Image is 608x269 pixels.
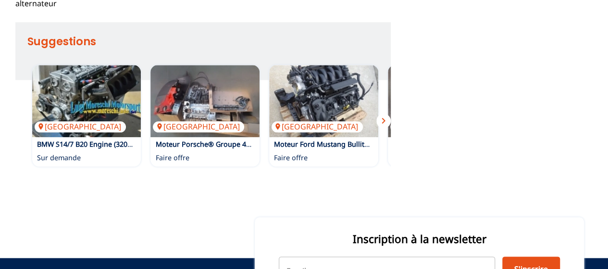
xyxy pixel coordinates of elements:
[274,153,308,163] p: Faire offre
[35,121,126,132] p: [GEOGRAPHIC_DATA]
[269,65,378,137] img: Moteur Ford Mustang Bullitt, 5.0l V8, 460 cv, WU80
[279,231,560,246] p: Inscription à la newsletter
[153,121,244,132] p: [GEOGRAPHIC_DATA]
[155,140,283,149] a: Moteur Porsche® Groupe 4 – Démonté
[390,121,482,132] p: [GEOGRAPHIC_DATA]
[37,140,189,149] a: BMW S14/7 B20 Engine (320is Superturing E30)
[378,115,389,127] span: chevron_right
[388,65,497,137] a: Moteur bmw e9 gr2[GEOGRAPHIC_DATA]
[155,153,189,163] p: Faire offre
[388,65,497,137] img: Moteur bmw e9 gr2
[32,65,141,137] a: BMW S14/7 B20 Engine (320is Superturing E30)[GEOGRAPHIC_DATA]
[272,121,363,132] p: [GEOGRAPHIC_DATA]
[274,140,439,149] a: Moteur Ford Mustang Bullitt, 5.0l V8, 460 cv, WU80
[32,65,141,137] img: BMW S14/7 B20 Engine (320is Superturing E30)
[376,114,391,128] button: chevron_right
[150,65,260,137] a: Moteur Porsche® Groupe 4 – Démonté[GEOGRAPHIC_DATA]
[269,65,378,137] a: Moteur Ford Mustang Bullitt, 5.0l V8, 460 cv, WU80[GEOGRAPHIC_DATA]
[150,65,260,137] img: Moteur Porsche® Groupe 4 – Démonté
[27,32,391,51] h2: Suggestions
[37,153,81,163] p: Sur demande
